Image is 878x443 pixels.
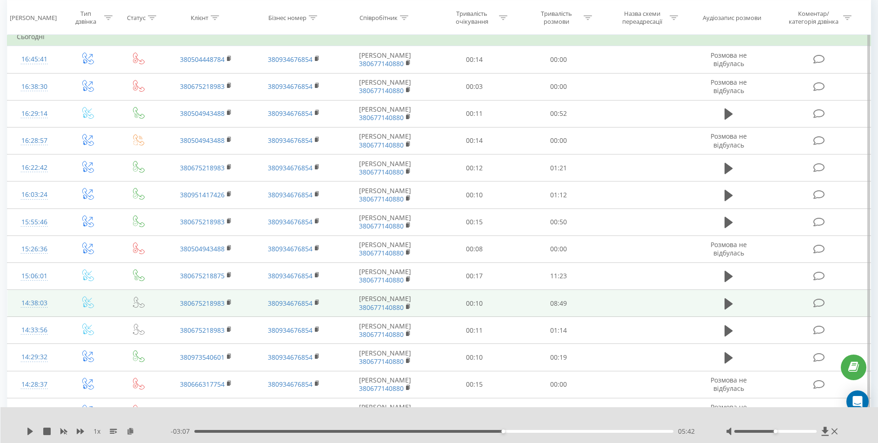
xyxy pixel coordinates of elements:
[17,267,52,285] div: 15:06:01
[432,344,516,371] td: 00:10
[711,132,747,149] span: Розмова не відбулась
[432,317,516,344] td: 00:11
[432,235,516,262] td: 00:08
[432,73,516,100] td: 00:03
[517,73,601,100] td: 00:00
[517,290,601,317] td: 08:49
[180,380,225,389] a: 380666317754
[432,100,516,127] td: 00:11
[711,78,747,95] span: Розмова не відбулась
[711,51,747,68] span: Розмова не відбулась
[17,132,52,150] div: 16:28:57
[773,430,777,433] div: Accessibility label
[432,398,516,425] td: 00:00
[678,427,695,436] span: 05:42
[338,181,432,208] td: [PERSON_NAME]
[517,181,601,208] td: 01:12
[171,427,194,436] span: - 03:07
[17,50,52,68] div: 16:45:41
[502,430,506,433] div: Accessibility label
[268,353,313,362] a: 380934676854
[517,344,601,371] td: 00:19
[432,181,516,208] td: 00:10
[703,13,761,21] div: Аудіозапис розмови
[17,186,52,204] div: 16:03:24
[17,294,52,312] div: 14:38:03
[180,271,225,280] a: 380675218875
[517,317,601,344] td: 01:14
[268,326,313,335] a: 380934676854
[517,100,601,127] td: 00:52
[69,10,102,26] div: Тип дзвінка
[517,127,601,154] td: 00:00
[338,208,432,235] td: [PERSON_NAME]
[517,46,601,73] td: 00:00
[532,10,581,26] div: Тривалість розмови
[359,13,398,21] div: Співробітник
[268,55,313,64] a: 380934676854
[268,271,313,280] a: 380934676854
[359,168,404,176] a: 380677140880
[517,262,601,289] td: 11:23
[268,136,313,145] a: 380934676854
[359,195,404,203] a: 380677140880
[359,384,404,393] a: 380677140880
[268,163,313,172] a: 380934676854
[432,290,516,317] td: 00:10
[338,235,432,262] td: [PERSON_NAME]
[517,235,601,262] td: 00:00
[180,217,225,226] a: 380675218983
[786,10,841,26] div: Коментар/категорія дзвінка
[447,10,497,26] div: Тривалість очікування
[268,244,313,253] a: 380934676854
[359,86,404,95] a: 380677140880
[432,127,516,154] td: 00:14
[7,27,871,46] td: Сьогодні
[359,59,404,68] a: 380677140880
[432,154,516,181] td: 00:12
[711,240,747,257] span: Розмова не відбулась
[338,344,432,371] td: [PERSON_NAME]
[268,299,313,308] a: 380934676854
[359,303,404,312] a: 380677140880
[17,376,52,394] div: 14:28:37
[93,427,100,436] span: 1 x
[517,154,601,181] td: 01:21
[432,371,516,398] td: 00:15
[359,275,404,284] a: 380677140880
[517,208,601,235] td: 00:50
[180,163,225,172] a: 380675218983
[180,299,225,308] a: 380675218983
[338,262,432,289] td: [PERSON_NAME]
[17,403,52,421] div: 14:26:44
[338,154,432,181] td: [PERSON_NAME]
[338,398,432,425] td: [PERSON_NAME]
[268,109,313,118] a: 380934676854
[180,190,225,199] a: 380951417426
[359,357,404,366] a: 380677140880
[180,244,225,253] a: 380504943488
[432,208,516,235] td: 00:15
[10,13,57,21] div: [PERSON_NAME]
[127,13,146,21] div: Статус
[432,262,516,289] td: 00:17
[359,141,404,149] a: 380677140880
[268,217,313,226] a: 380934676854
[180,109,225,118] a: 380504943488
[338,100,432,127] td: [PERSON_NAME]
[17,105,52,123] div: 16:29:14
[268,190,313,199] a: 380934676854
[191,13,208,21] div: Клієнт
[268,82,313,91] a: 380934676854
[180,82,225,91] a: 380675218983
[338,73,432,100] td: [PERSON_NAME]
[180,136,225,145] a: 380504943488
[517,398,601,425] td: 00:00
[338,46,432,73] td: [PERSON_NAME]
[432,46,516,73] td: 00:14
[17,213,52,231] div: 15:55:46
[359,248,404,257] a: 380677140880
[338,127,432,154] td: [PERSON_NAME]
[17,321,52,339] div: 14:33:56
[180,353,225,362] a: 380973540601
